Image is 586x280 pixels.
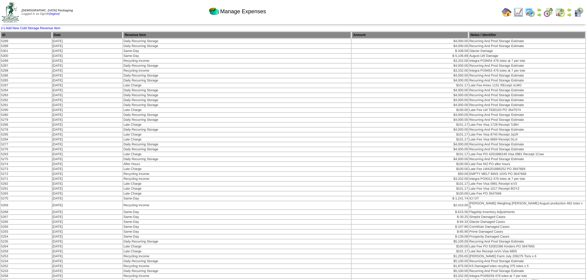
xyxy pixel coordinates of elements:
td: Flagship Inventory Adjustments [469,210,585,214]
td: 5271 [1,177,52,181]
div: $3,332.00 [352,274,468,278]
td: [PERSON_NAME] Weighing [PERSON_NAME] August production 482 totes x 5 [469,201,585,209]
img: arrowright.gif [567,12,572,17]
div: $4,000.00 [352,89,468,92]
td: 5270 [1,196,52,201]
div: $-338.58 [352,49,468,53]
td: 5234 [1,259,52,263]
td: 5278 [1,128,52,132]
td: 5275 [1,157,52,161]
td: [DATE] [52,113,123,117]
td: [DATE] [52,152,123,156]
td: Recurring And Prod Storage Estimate [469,73,585,78]
td: Same-Day [123,49,351,53]
td: ICI OT [469,196,585,201]
td: 5289 [1,39,52,43]
td: 5296 [1,123,52,127]
td: 5297 [1,83,52,88]
div: $4,000.00 [352,44,468,48]
td: Late Charge [123,108,351,112]
div: $4,000.00 [352,118,468,122]
td: KS Damaged totes recyling 375 totes x 5 [469,264,585,268]
td: Late Fee Visa 6684 Receipt DLnl [469,137,585,142]
span: [DEMOGRAPHIC_DATA] Packaging [22,9,73,12]
img: arrowright.gif [537,12,542,17]
td: August LW Damage [469,54,585,58]
td: Recycling Income [123,254,351,258]
div: $100.00 [352,167,468,171]
td: Late Charge [123,244,351,249]
td: Late Fee Visa 8745 Receipt Jq1R [469,132,585,137]
td: Late Fee LW4201886252 PO 3647669 [469,167,585,171]
td: Integra PO9312 476 totes at 7 per tote [469,177,585,181]
td: [PERSON_NAME] Farm July 209275 Tons x 6 [469,254,585,258]
div: $4,000.00 [352,113,468,117]
td: [DATE] [52,69,123,73]
td: Recurring And Prod Storage Estimate [469,157,585,161]
td: Daily Recurring Storage [123,88,351,93]
td: 5292 [1,182,52,186]
td: Daily Recurring Storage [123,103,351,107]
td: Recycling Income [123,172,351,176]
td: [DATE] [52,239,123,244]
td: Late Fee PO 4201886249 Visa 0981 Receipt 1Cwa [469,152,585,156]
img: zoroco-logo-small.webp [2,2,19,22]
td: Recycling Income [123,59,351,63]
td: [DATE] [52,182,123,186]
div: $4,000.00 [352,157,468,161]
td: [DATE] [52,187,123,191]
div: $5,100.00 [352,240,468,243]
td: [DATE] [52,157,123,161]
th: Amount [352,32,468,38]
td: 5255 [1,230,52,234]
td: Recycling Income [123,69,351,73]
td: Recurring And Prod Storage Estimate [469,78,585,83]
td: 5283 [1,93,52,97]
td: 5300 [1,54,52,58]
th: Notes / Identifier [469,32,585,38]
img: line_graph.gif [513,7,523,17]
td: Recycling Income [123,177,351,181]
td: Late Fee Amex 1151 REceipt nLMG [469,83,585,88]
td: 5295 [1,132,52,137]
td: [DATE] [52,249,123,254]
td: Recurring And Prod Storage Estimate [469,39,585,43]
td: Daily Recurring Storage [123,64,351,68]
td: Daily Recurring Storage [123,118,351,122]
td: [DATE] [52,137,123,142]
div: $5,100.00 [352,269,468,273]
td: Late Fee PO 52002396 Kinders PO 3647665 [469,244,585,249]
td: [DATE] [52,162,123,166]
td: After Hours [123,162,351,166]
td: 5276 [1,147,52,152]
td: Recurring And Prod Storage Estimate [469,259,585,263]
td: Late Fee PO 3647666 [469,191,585,196]
td: [DATE] [52,230,123,234]
td: 5264 [1,244,52,249]
td: Prime Damaged Cases [469,230,585,234]
img: pie_chart2.png [209,6,219,16]
td: [DATE] [52,254,123,258]
a: (+) Add New Cold Storage Revenue Item [1,26,60,30]
td: Recycling Income [123,264,351,268]
td: Same-Day [123,225,351,229]
div: $4,000.00 [352,98,468,102]
td: Late Charge [123,182,351,186]
td: [DATE] [52,93,123,97]
td: [DATE] [52,196,123,201]
td: [DATE] [52,264,123,268]
div: $-139.08 [352,235,468,239]
td: [DATE] [52,59,123,63]
td: Late Fee Visa 1728 Receipt 7zBH [469,123,585,127]
td: 5274 [1,162,52,166]
td: Same-Day [123,196,351,201]
th: ID [1,32,52,38]
td: [DATE] [52,225,123,229]
td: Late Fee Visa 1017 Receipt BOYZ [469,187,585,191]
td: 5252 [1,264,52,268]
div: $-5,106.89 [352,54,468,58]
td: [DATE] [52,108,123,112]
div: $4,000.00 [352,103,468,107]
div: $-1,241.74 [352,197,468,200]
td: [DATE] [52,274,123,278]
